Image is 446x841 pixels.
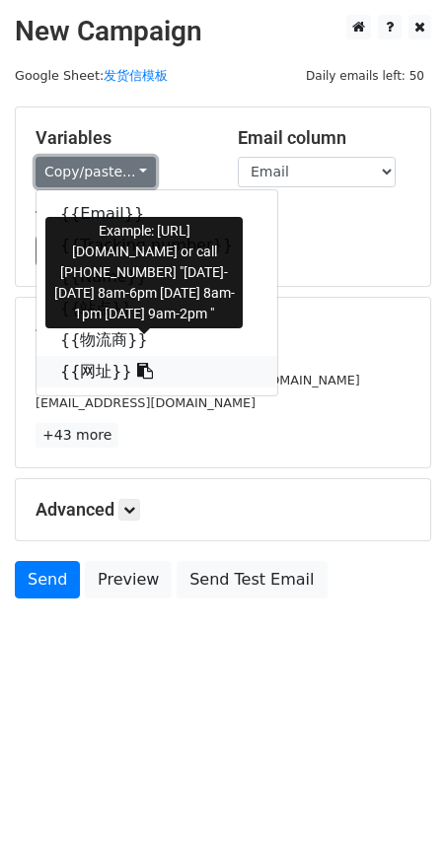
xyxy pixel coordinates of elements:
small: [EMAIL_ADDRESS][PERSON_NAME][DOMAIN_NAME] [36,373,360,387]
a: {{网址}} [37,356,277,387]
a: +43 more [36,423,118,448]
a: {{Name}} [37,261,277,293]
iframe: Chat Widget [347,746,446,841]
span: Daily emails left: 50 [299,65,431,87]
h5: Advanced [36,499,410,521]
a: Send Test Email [177,561,327,598]
small: [EMAIL_ADDRESS][DOMAIN_NAME] [36,395,256,410]
a: Send [15,561,80,598]
a: {{站点}} [37,293,277,324]
a: Copy/paste... [36,157,156,187]
a: Preview [85,561,172,598]
small: Google Sheet: [15,68,168,83]
a: {{Email}} [37,198,277,230]
div: Example: [URL][DOMAIN_NAME] or call [PHONE_NUMBER] "[DATE]-[DATE] 8am-6pm [DATE] 8am-1pm [DATE] 9... [45,217,243,328]
a: 发货信模板 [104,68,168,83]
div: 聊天小组件 [347,746,446,841]
a: {{物流商}} [37,324,277,356]
a: {{Tracking number}} [37,230,277,261]
a: Daily emails left: 50 [299,68,431,83]
h2: New Campaign [15,15,431,48]
h5: Variables [36,127,208,149]
h5: Email column [238,127,410,149]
